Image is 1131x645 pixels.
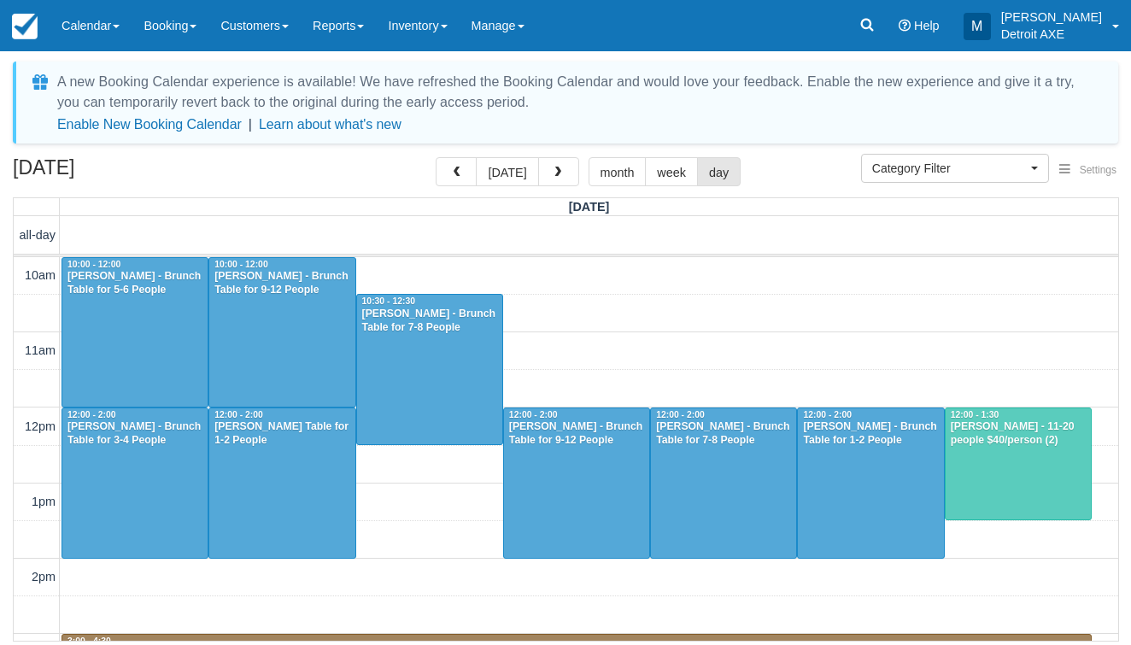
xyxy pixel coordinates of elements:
button: week [645,157,698,186]
span: Category Filter [872,160,1027,177]
div: [PERSON_NAME] - Brunch Table for 7-8 People [655,420,792,448]
a: Learn about what's new [259,117,401,132]
div: [PERSON_NAME] - Brunch Table for 7-8 People [361,308,498,335]
button: Category Filter [861,154,1049,183]
span: 1pm [32,495,56,508]
span: Help [914,19,940,32]
a: 10:00 - 12:00[PERSON_NAME] - Brunch Table for 9-12 People [208,257,355,408]
button: Settings [1049,158,1127,183]
span: 12:00 - 2:00 [67,410,116,419]
a: 10:30 - 12:30[PERSON_NAME] - Brunch Table for 7-8 People [356,294,503,445]
span: 10am [25,268,56,282]
a: 12:00 - 2:00[PERSON_NAME] - Brunch Table for 1-2 People [797,408,944,559]
a: 12:00 - 1:30[PERSON_NAME] - 11-20 people $40/person (2) [945,408,1092,521]
button: month [589,157,647,186]
img: checkfront-main-nav-mini-logo.png [12,14,38,39]
a: 12:00 - 2:00[PERSON_NAME] - Brunch Table for 3-4 People [62,408,208,559]
div: [PERSON_NAME] - Brunch Table for 1-2 People [802,420,939,448]
a: 12:00 - 2:00[PERSON_NAME] Table for 1-2 People [208,408,355,559]
span: 12:00 - 2:00 [656,410,705,419]
div: [PERSON_NAME] - Brunch Table for 9-12 People [214,270,350,297]
button: day [697,157,741,186]
div: [PERSON_NAME] - 11-20 people $40/person (2) [950,420,1087,448]
a: 12:00 - 2:00[PERSON_NAME] - Brunch Table for 9-12 People [503,408,650,559]
span: 12:00 - 2:00 [509,410,558,419]
div: [PERSON_NAME] Table for 1-2 People [214,420,350,448]
p: [PERSON_NAME] [1001,9,1102,26]
h2: [DATE] [13,157,229,189]
span: 12:00 - 2:00 [803,410,852,419]
span: 10:00 - 12:00 [67,260,120,269]
a: 10:00 - 12:00[PERSON_NAME] - Brunch Table for 5-6 People [62,257,208,408]
span: [DATE] [569,200,610,214]
div: [PERSON_NAME] - Brunch Table for 5-6 People [67,270,203,297]
button: [DATE] [476,157,538,186]
span: 2pm [32,570,56,583]
span: | [249,117,252,132]
span: 10:30 - 12:30 [362,296,415,306]
div: [PERSON_NAME] - Brunch Table for 3-4 People [67,420,203,448]
div: [PERSON_NAME] - Brunch Table for 9-12 People [508,420,645,448]
span: 12:00 - 2:00 [214,410,263,419]
span: 12pm [25,419,56,433]
span: 10:00 - 12:00 [214,260,267,269]
div: M [964,13,991,40]
i: Help [899,20,911,32]
span: 12:00 - 1:30 [951,410,999,419]
span: Settings [1080,164,1116,176]
a: 12:00 - 2:00[PERSON_NAME] - Brunch Table for 7-8 People [650,408,797,559]
button: Enable New Booking Calendar [57,116,242,133]
span: all-day [20,228,56,242]
span: 11am [25,343,56,357]
p: Detroit AXE [1001,26,1102,43]
div: A new Booking Calendar experience is available! We have refreshed the Booking Calendar and would ... [57,72,1098,113]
